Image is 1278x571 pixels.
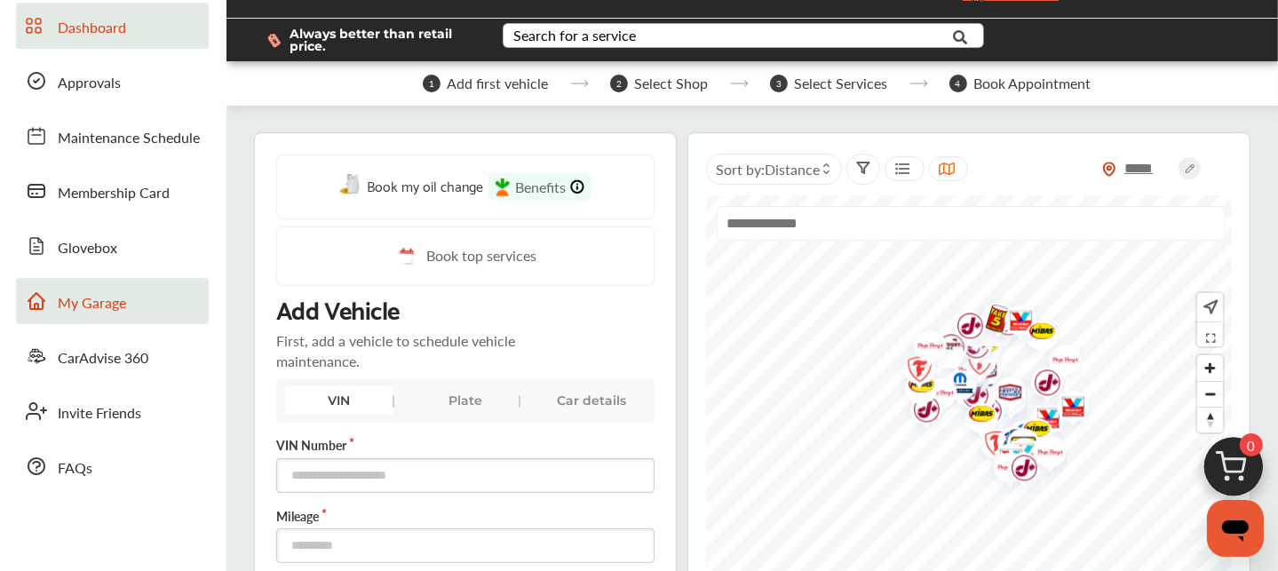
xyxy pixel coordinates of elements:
[367,173,483,197] span: Book my oil change
[994,419,1038,475] div: Map marker
[423,75,441,92] span: 1
[267,33,281,48] img: dollor_label_vector.a70140d1.svg
[276,293,400,323] p: Add Vehicle
[909,80,928,87] img: stepper-arrow.e24c07c6.svg
[1207,500,1264,557] iframe: Button to launch messaging window
[1020,426,1064,482] div: Map marker
[513,28,636,43] div: Search for a service
[610,75,628,92] span: 2
[897,385,941,440] div: Map marker
[901,321,948,377] img: logo-pepboys.png
[16,113,209,159] a: Maintenance Schedule
[956,345,1000,401] div: Map marker
[890,345,937,400] img: logo-firestone.png
[426,245,536,267] span: Book top services
[967,419,1014,475] img: logo-firestone.png
[515,177,566,197] span: Benefits
[1036,336,1080,392] div: Map marker
[911,369,956,424] div: Map marker
[635,75,709,91] span: Select Shop
[16,388,209,434] a: Invite Friends
[448,75,549,91] span: Add first vehicle
[994,419,1041,475] img: logo-carx.png
[58,182,170,205] span: Membership Card
[16,278,209,324] a: My Garage
[1007,408,1052,455] div: Map marker
[1018,358,1062,414] div: Map marker
[1197,381,1223,407] button: Zoom out
[411,386,520,415] div: Plate
[16,168,209,214] a: Membership Card
[918,329,963,368] div: Map marker
[570,179,584,194] img: info-Icon.6181e609.svg
[991,296,1036,352] div: Map marker
[16,3,209,49] a: Dashboard
[956,324,1000,370] div: Map marker
[716,159,820,179] span: Sort by :
[1044,382,1088,438] div: Map marker
[995,429,1042,485] img: logo-valvoline.png
[969,292,1016,350] img: logo-take5.png
[980,368,1028,424] img: logo-aamco.png
[949,75,967,92] span: 4
[892,364,939,410] img: Midas+Logo_RGB.png
[984,416,1028,469] div: Map marker
[991,296,1038,352] img: logo-valvoline.png
[1018,358,1065,414] img: logo-jiffylube.png
[1020,426,1067,482] img: empty_shop_logo.394c5474.svg
[941,301,985,357] div: Map marker
[1012,311,1060,357] img: Midas+Logo_RGB.png
[276,226,655,286] a: Book top services
[570,80,589,87] img: stepper-arrow.e24c07c6.svg
[730,80,749,87] img: stepper-arrow.e24c07c6.svg
[339,173,483,201] a: Book my oil change
[795,75,888,91] span: Select Services
[290,28,474,52] span: Always better than retail price.
[1197,382,1223,407] span: Zoom out
[276,436,655,454] label: VIN Number
[1012,311,1057,357] div: Map marker
[952,393,996,440] div: Map marker
[981,434,1026,490] div: Map marker
[980,443,1028,499] img: logo-pepboys.png
[394,245,417,267] img: cal_icon.0803b883.svg
[339,174,362,196] img: oil-change.e5047c97.svg
[952,393,999,440] img: Midas+Logo_RGB.png
[980,368,1025,424] div: Map marker
[994,412,1038,463] div: Map marker
[1020,428,1065,484] div: Map marker
[16,443,209,489] a: FAQs
[276,507,655,525] label: Mileage
[980,443,1025,499] div: Map marker
[1044,382,1091,438] img: logo-valvoline.png
[1197,408,1223,432] span: Reset bearing to north
[901,321,945,377] div: Map marker
[58,402,141,425] span: Invite Friends
[58,72,121,95] span: Approvals
[941,301,988,357] img: logo-jiffylube.png
[58,127,200,150] span: Maintenance Schedule
[995,443,1042,499] img: logo-jiffylube.png
[967,419,1012,475] div: Map marker
[16,223,209,269] a: Glovebox
[285,386,393,415] div: VIN
[890,345,934,400] div: Map marker
[58,347,148,370] span: CarAdvise 360
[1102,162,1116,177] img: location_vector_orange.38f05af8.svg
[969,292,1013,350] div: Map marker
[1240,433,1263,456] span: 0
[765,159,820,179] span: Distance
[995,443,1039,499] div: Map marker
[1020,428,1068,484] img: logo-pepboys.png
[58,292,126,315] span: My Garage
[1007,408,1054,455] img: Midas+Logo_RGB.png
[1197,355,1223,381] button: Zoom in
[537,386,646,415] div: Car details
[981,434,1028,490] img: logo-valvoline.png
[495,178,511,197] img: instacart-icon.73bd83c2.svg
[58,237,117,260] span: Glovebox
[1036,336,1083,392] img: logo-pepboys.png
[16,333,209,379] a: CarAdvise 360
[995,429,1039,485] div: Map marker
